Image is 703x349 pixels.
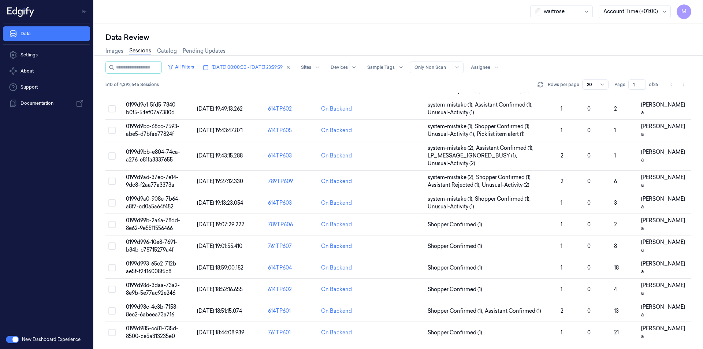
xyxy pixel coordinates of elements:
span: Shopper Confirmed (1) [428,264,482,272]
button: Select row [108,286,116,293]
span: 1 [614,152,616,159]
span: of 26 [649,81,661,88]
button: Select row [108,221,116,228]
span: 8 [614,243,617,249]
span: [PERSON_NAME] a [641,196,685,210]
button: Select row [108,127,116,134]
span: Unusual-Activity (2) [482,181,529,189]
span: 2 [614,221,617,228]
p: Rows per page [548,81,579,88]
span: 0 [587,105,591,112]
div: 761TP607 [268,242,315,250]
span: 0199d98d-3daa-73a2-8e9b-5e77ac92e246 [126,282,180,296]
button: All Filters [165,61,197,73]
span: [DATE] 00:00:00 - [DATE] 23:59:59 [212,64,283,71]
span: Assistant Rejected (1) , [428,181,482,189]
button: Select row [108,178,116,185]
div: 614TP601 [268,307,315,315]
span: Shopper Confirmed (1) [428,221,482,229]
div: On Backend [321,178,352,185]
div: On Backend [321,221,352,229]
span: 2 [561,152,563,159]
button: Select row [108,199,116,207]
button: Go to next page [678,79,688,90]
span: [DATE] 19:43:15.288 [197,152,243,159]
span: M [677,4,691,19]
span: Shopper Confirmed (1) [428,286,482,293]
div: On Backend [321,329,352,337]
span: 1 [614,127,616,134]
span: 0 [587,178,591,185]
span: 1 [561,286,562,293]
div: On Backend [321,105,352,113]
span: [DATE] 18:59:00.182 [197,264,243,271]
span: system-mistake (1) , [428,195,475,203]
span: [PERSON_NAME] a [641,174,685,188]
span: Shopper Confirmed (1) , [476,174,533,181]
div: On Backend [321,199,352,207]
span: Shopper Confirmed (1) , [428,307,485,315]
div: On Backend [321,152,352,160]
span: [DATE] 19:27:12.330 [197,178,243,185]
span: Shopper Confirmed (1) , [475,123,532,130]
span: Shopper Confirmed (1) , [475,195,532,203]
a: Support [3,80,90,94]
a: Documentation [3,96,90,111]
span: 0 [587,308,591,314]
button: Select row [108,152,116,160]
button: Toggle Navigation [78,5,90,17]
span: 0199d9bc-68cc-7593-abe5-d7bfae77824f [126,123,179,137]
div: 614TP603 [268,199,315,207]
span: Assistant Confirmed (1) [485,307,541,315]
button: Select row [108,242,116,250]
a: Data [3,26,90,41]
span: 4 [614,286,617,293]
a: Catalog [157,47,177,55]
div: 614TP602 [268,286,315,293]
span: [PERSON_NAME] a [641,101,685,116]
span: 13 [614,308,619,314]
span: 0 [587,243,591,249]
span: 0199d996-10e8-7691-b84b-c78715279a4f [126,239,177,253]
button: About [3,64,90,78]
span: Assistant Confirmed (1) , [475,101,534,109]
span: Shopper Confirmed (1) [428,329,482,337]
span: [DATE] 19:49:13.262 [197,105,243,112]
span: 0199d9ad-37ec-7e14-9dc8-f2aa77a3373a [126,174,178,188]
span: 0199d993-65e2-712b-ae5f-f2416008f5c8 [126,260,178,275]
span: 6 [614,178,617,185]
span: [DATE] 19:01:55.410 [197,243,242,249]
span: [PERSON_NAME] a [641,239,685,253]
div: On Backend [321,307,352,315]
div: 614TP603 [268,152,315,160]
span: 0 [587,264,591,271]
div: 614TP605 [268,127,315,134]
div: On Backend [321,286,352,293]
div: Data Review [105,32,691,42]
span: [DATE] 19:07:29.222 [197,221,244,228]
span: 21 [614,329,619,336]
div: On Backend [321,242,352,250]
span: 0199d9bb-e804-74ca-a276-e81fa3337655 [126,149,180,163]
span: 2 [614,105,617,112]
nav: pagination [666,79,688,90]
span: [PERSON_NAME] a [641,304,685,318]
span: Page [614,81,625,88]
span: 0 [587,221,591,228]
span: [PERSON_NAME] a [641,325,685,339]
span: Unusual-Activity (1) [428,109,474,116]
span: Unusual-Activity (1) [428,203,474,211]
span: [PERSON_NAME] a [641,149,685,163]
span: [DATE] 18:44:08.939 [197,329,244,336]
span: 0199d98c-4c3b-7158-8ec2-6abeea73a716 [126,304,178,318]
span: [PERSON_NAME] a [641,217,685,231]
span: system-mistake (2) , [428,144,476,152]
button: Select row [108,307,116,315]
span: 2 [561,308,563,314]
span: system-mistake (2) , [428,174,476,181]
a: Sessions [129,47,151,55]
span: [PERSON_NAME] a [641,260,685,275]
span: 1 [561,221,562,228]
span: 510 of 4,392,646 Sessions [105,81,159,88]
button: Select row [108,264,116,271]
